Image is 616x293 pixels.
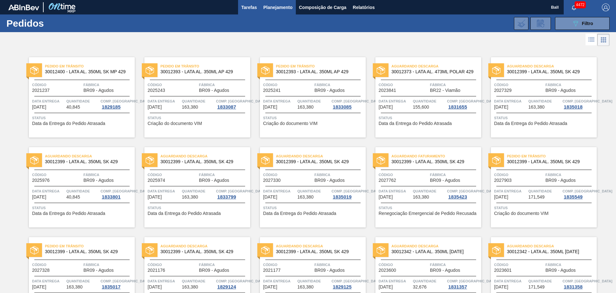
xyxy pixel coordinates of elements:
span: 155,600 [413,105,429,110]
span: 2021176 [148,268,165,273]
span: Código [148,262,197,268]
span: Fábrica [314,262,364,268]
div: Visão em Lista [586,34,597,46]
span: Quantidade [413,278,446,284]
span: Data da Entrega do Pedido Atrasada [379,121,452,126]
span: Data entrega [494,98,527,104]
span: 163,380 [297,195,314,200]
span: Código [379,82,428,88]
a: Comp. [GEOGRAPHIC_DATA]1835549 [562,188,595,200]
span: Fábrica [545,82,595,88]
h1: Pedidos [6,20,102,27]
span: 30012399 - LATA AL. 350ML SK 429 [276,249,361,254]
span: BR09 - Agudos [430,268,460,273]
span: Criação do documento VIM [494,211,549,216]
a: Comp. [GEOGRAPHIC_DATA]1835019 [331,188,364,200]
div: 1835017 [100,284,122,289]
span: Quantidade [528,98,561,104]
span: Quantidade [528,278,561,284]
span: Data entrega [32,188,65,194]
button: Filtro [555,17,610,30]
span: BR09 - Agudos [545,268,576,273]
span: 10/09/2025 [148,105,162,110]
span: BR22 - Viamão [430,88,460,93]
span: Status [148,115,249,121]
span: 2025976 [32,178,50,183]
span: 163,380 [528,105,545,110]
span: BR09 - Agudos [314,268,345,273]
span: Data entrega [379,188,411,194]
span: Código [263,82,313,88]
span: Data da Entrega do Pedido Atrasada [32,121,105,126]
span: Data entrega [263,98,296,104]
a: Comp. [GEOGRAPHIC_DATA]1833087 [216,98,249,110]
span: Fábrica [199,82,249,88]
span: Data entrega [379,98,411,104]
div: 1831357 [447,284,468,289]
img: status [492,66,501,75]
span: Comp. Carga [562,98,612,104]
a: statusAguardando Faturamento30012399 - LATA AL. 350ML SK 429Código2027762FábricaBR09 - AgudosData... [366,147,481,227]
span: Fábrica [83,82,133,88]
div: 1833801 [100,194,122,200]
span: Data entrega [148,188,180,194]
span: Código [494,172,544,178]
span: Status [379,205,480,211]
span: 163,380 [66,285,83,289]
a: statusPedido em Trânsito30012400 - LATA AL. 350ML SK MP 429Código2021237FábricaBR09 - AgudosData ... [19,57,135,138]
span: 2025243 [148,88,165,93]
span: 163,380 [182,285,198,289]
span: 163,380 [413,195,429,200]
span: 2027330 [263,178,281,183]
span: 2027328 [32,268,50,273]
span: Status [494,115,595,121]
div: 1829124 [216,284,237,289]
img: status [492,246,501,254]
span: Comp. Carga [100,278,150,284]
span: Data entrega [494,188,527,194]
span: 11/09/2025 [263,195,277,200]
span: Data entrega [32,98,65,104]
span: Fábrica [545,172,595,178]
span: BR09 - Agudos [199,178,229,183]
span: 2027762 [379,178,396,183]
span: Comp. Carga [331,98,381,104]
span: 30012399 - LATA AL. 350ML SK 429 [276,159,361,164]
span: Data entrega [263,188,296,194]
span: Data entrega [379,278,411,284]
span: Aguardando Descarga [391,243,481,249]
span: Aguardando Descarga [507,243,597,249]
span: Data entrega [32,278,65,284]
span: 30012342 - LATA AL. 350ML BC 429 [391,249,476,254]
span: Data da Entrega do Pedido Atrasada [263,211,336,216]
div: Visão em Cards [597,34,610,46]
span: Código [379,262,428,268]
img: status [30,156,38,164]
span: 171,549 [528,195,545,200]
div: 1831655 [447,104,468,110]
img: status [146,156,154,164]
span: Comp. Carga [216,278,266,284]
img: status [30,66,38,75]
span: Quantidade [528,188,561,194]
span: Tarefas [241,4,257,11]
span: 2025241 [263,88,281,93]
img: status [492,156,501,164]
div: 1835018 [562,104,584,110]
span: Quantidade [413,188,446,194]
a: Comp. [GEOGRAPHIC_DATA]1831357 [447,278,480,289]
span: BR09 - Agudos [83,178,114,183]
img: status [377,246,385,254]
a: Comp. [GEOGRAPHIC_DATA]1835423 [447,188,480,200]
span: Comp. Carga [100,188,150,194]
span: 30012399 - LATA AL. 350ML SK 429 [507,69,592,74]
span: 11/09/2025 [494,195,508,200]
span: Data da Entrega do Pedido Atrasada [32,211,105,216]
span: 30012400 - LATA AL. 350ML SK MP 429 [45,69,130,74]
span: Criação do documento VIM [263,121,318,126]
img: status [261,246,269,254]
a: Comp. [GEOGRAPHIC_DATA]1835017 [100,278,133,289]
span: Fábrica [314,82,364,88]
span: Pedido em Trânsito [45,243,135,249]
span: 30012373 - LATA AL. 473ML POLAR 429 [391,69,476,74]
